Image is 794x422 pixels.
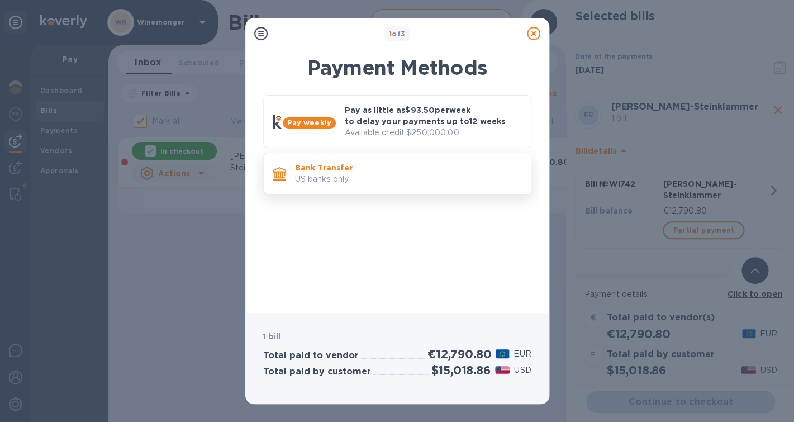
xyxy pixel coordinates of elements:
[295,162,522,173] p: Bank Transfer
[295,173,522,185] p: US banks only.
[514,348,531,360] p: EUR
[495,366,510,374] img: USD
[389,30,406,38] b: of 3
[514,364,531,376] p: USD
[263,56,531,79] h1: Payment Methods
[263,367,371,377] h3: Total paid by customer
[263,332,281,341] b: 1 bill
[287,118,331,127] b: Pay weekly
[389,30,392,38] span: 1
[263,350,359,361] h3: Total paid to vendor
[345,127,522,139] p: Available credit: $250,000.00
[427,347,491,361] h2: €12,790.80
[345,105,522,127] p: Pay as little as $93.50 per week to delay your payments up to 12 weeks
[431,363,490,377] h2: $15,018.86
